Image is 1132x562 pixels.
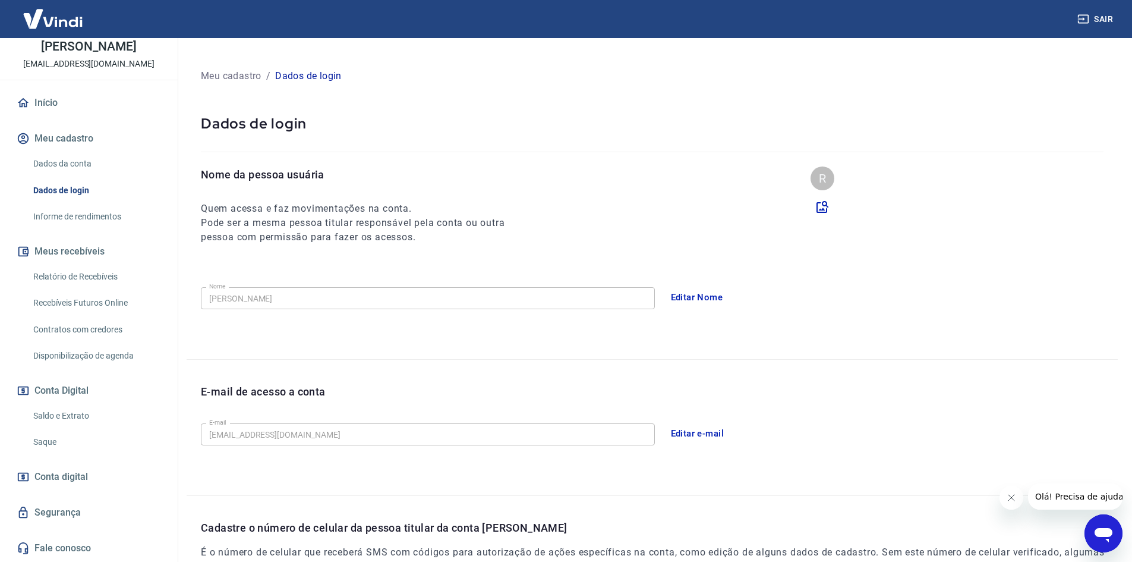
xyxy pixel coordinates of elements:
[29,178,163,203] a: Dados de login
[34,469,88,485] span: Conta digital
[14,464,163,490] a: Conta digital
[29,318,163,342] a: Contratos com credores
[811,167,834,190] div: R
[201,202,526,216] h6: Quem acessa e faz movimentações na conta.
[664,285,730,310] button: Editar Nome
[1084,514,1122,552] iframe: Botão para abrir a janela de mensagens
[29,152,163,176] a: Dados da conta
[14,500,163,526] a: Segurança
[275,69,342,83] p: Dados de login
[201,520,1118,536] p: Cadastre o número de celular da pessoa titular da conta [PERSON_NAME]
[29,404,163,428] a: Saldo e Extrato
[1028,483,1122,510] iframe: Mensagem da empresa
[29,265,163,289] a: Relatório de Recebíveis
[664,421,731,446] button: Editar e-mail
[1075,8,1118,30] button: Sair
[14,125,163,152] button: Meu cadastro
[29,291,163,315] a: Recebíveis Futuros Online
[41,40,136,53] p: [PERSON_NAME]
[14,90,163,116] a: Início
[201,114,1103,133] p: Dados de login
[201,216,526,244] h6: Pode ser a mesma pessoa titular responsável pela conta ou outra pessoa com permissão para fazer o...
[999,486,1023,510] iframe: Fechar mensagem
[14,238,163,265] button: Meus recebíveis
[201,384,326,400] p: E-mail de acesso a conta
[14,1,92,37] img: Vindi
[29,205,163,229] a: Informe de rendimentos
[209,418,226,427] label: E-mail
[209,282,226,291] label: Nome
[201,69,261,83] p: Meu cadastro
[266,69,270,83] p: /
[14,535,163,561] a: Fale conosco
[14,378,163,404] button: Conta Digital
[29,430,163,454] a: Saque
[7,8,100,18] span: Olá! Precisa de ajuda?
[29,344,163,368] a: Disponibilização de agenda
[23,58,154,70] p: [EMAIL_ADDRESS][DOMAIN_NAME]
[201,167,526,183] p: Nome da pessoa usuária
